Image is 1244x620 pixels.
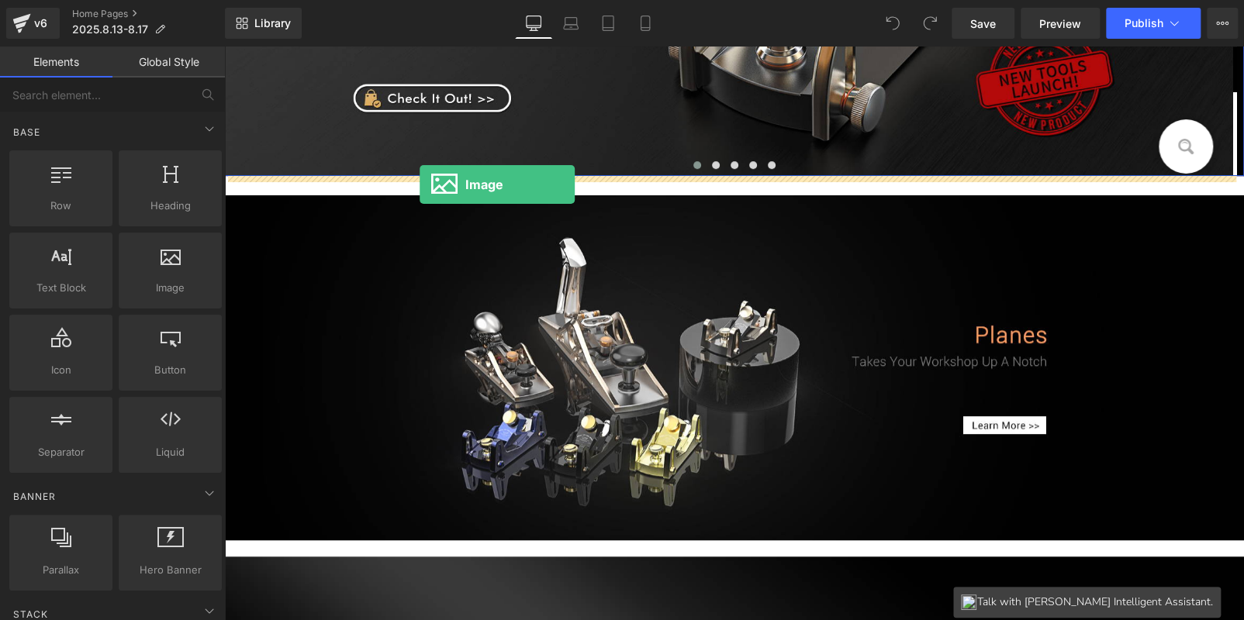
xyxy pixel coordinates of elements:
[729,540,997,571] a: Talk with [PERSON_NAME] Intelligent Assistant.
[123,562,217,578] span: Hero Banner
[627,8,664,39] a: Mobile
[6,8,60,39] a: v6
[589,8,627,39] a: Tablet
[1125,17,1163,29] span: Publish
[515,8,552,39] a: Desktop
[14,562,108,578] span: Parallax
[254,16,291,30] span: Library
[1021,8,1100,39] a: Preview
[12,489,57,504] span: Banner
[123,444,217,460] span: Liquid
[14,362,108,378] span: Icon
[552,8,589,39] a: Laptop
[1039,15,1081,32] span: Preview
[123,362,217,378] span: Button
[72,23,148,36] span: 2025.8.13-8.17
[14,198,108,214] span: Row
[123,280,217,296] span: Image
[970,15,996,32] span: Save
[1106,8,1201,39] button: Publish
[1207,8,1238,39] button: More
[225,8,302,39] a: New Library
[753,548,989,563] span: Talk with [PERSON_NAME] Intelligent Assistant.
[737,548,752,563] img: client-btn.png
[31,13,50,33] div: v6
[14,444,108,460] span: Separator
[12,125,42,139] span: Base
[914,8,945,39] button: Redo
[72,8,225,20] a: Home Pages
[877,8,908,39] button: Undo
[123,198,217,214] span: Heading
[14,280,108,296] span: Text Block
[112,46,225,77] a: Global Style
